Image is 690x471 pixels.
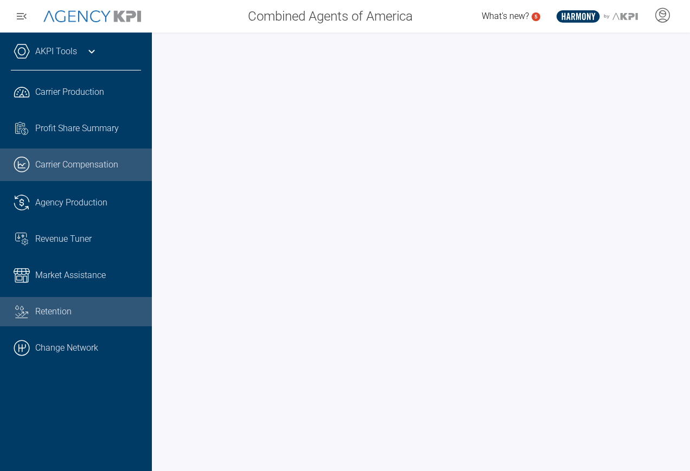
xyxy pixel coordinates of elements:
span: Combined Agents of America [248,7,413,26]
span: Revenue Tuner [35,233,92,246]
span: Carrier Production [35,86,104,99]
text: 5 [534,14,538,20]
span: Profit Share Summary [35,122,119,135]
a: AKPI Tools [35,45,77,58]
a: 5 [532,12,540,21]
div: Retention [35,305,141,318]
span: Carrier Compensation [35,158,118,171]
span: Agency Production [35,196,107,209]
span: What's new? [482,11,529,21]
img: AgencyKPI [43,10,141,23]
span: Market Assistance [35,269,106,282]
